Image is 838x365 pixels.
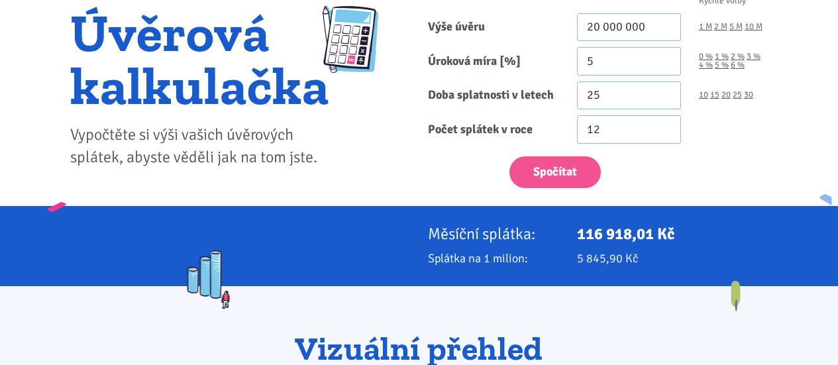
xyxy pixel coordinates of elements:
[699,91,708,99] a: 10
[699,61,713,70] a: 4 %
[710,91,719,99] a: 15
[419,81,568,110] label: Doba splatnosti v letech
[715,61,729,70] a: 5 %
[731,52,745,61] a: 2 %
[731,61,745,70] a: 6 %
[733,91,742,99] a: 25
[721,91,731,99] a: 20
[577,225,768,243] p: 116 918,01 Kč
[729,23,743,31] a: 5 M
[714,23,727,31] a: 2 M
[419,47,568,76] label: Úroková míra [%]
[577,249,768,268] p: 5 845,90 Kč
[747,52,760,61] a: 3 %
[699,23,712,31] a: 1 M
[419,13,568,42] label: Výše úvěru
[419,115,568,144] label: Počet splátek v roce
[70,124,329,169] p: Vypočtěte si výši vašich úvěrových splátek, abyste věděli jak na tom jste.
[744,91,753,99] a: 30
[428,225,559,243] p: Měsíční splátka:
[70,6,329,112] h1: Úvěrová kalkulačka
[745,23,762,31] a: 10 M
[509,156,601,189] button: Spočítat
[699,52,713,61] a: 0 %
[715,52,729,61] a: 1 %
[428,249,559,268] p: Splátka na 1 milion:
